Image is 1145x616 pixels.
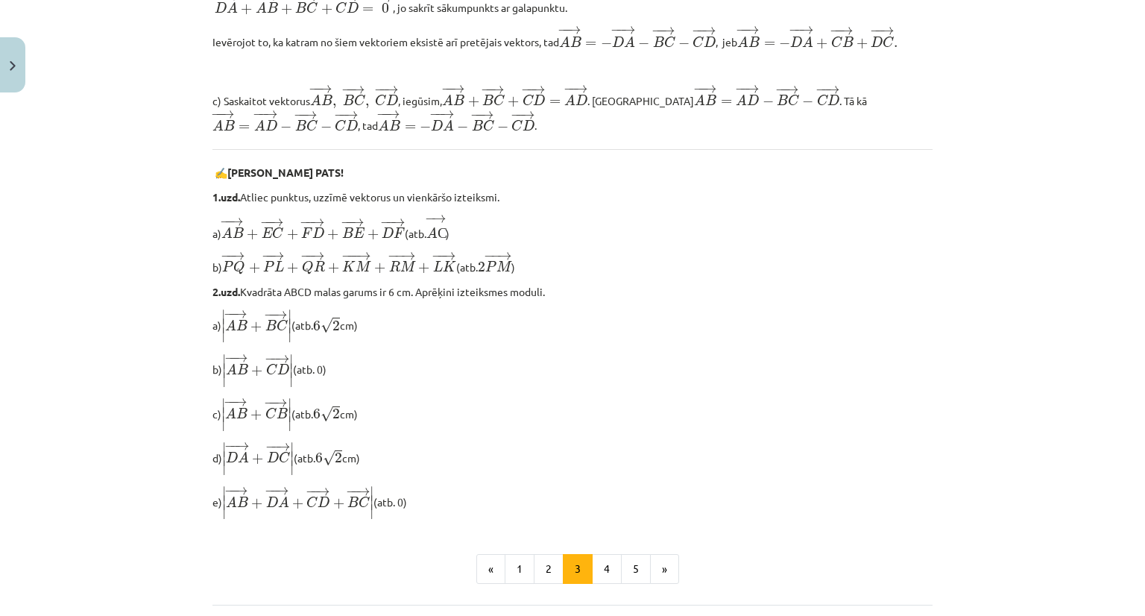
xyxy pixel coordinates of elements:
[450,85,465,93] span: →
[301,227,312,238] span: F
[378,119,389,131] span: A
[470,110,482,119] span: −
[656,27,657,35] span: −
[310,219,325,227] span: →
[491,252,496,260] span: −
[481,86,492,94] span: −
[281,4,292,14] span: +
[224,309,235,318] span: −
[374,263,385,273] span: +
[224,218,226,226] span: −
[327,229,338,239] span: +
[440,110,455,118] span: →
[763,96,774,107] span: −
[484,252,495,260] span: −
[294,110,305,119] span: −
[222,368,226,372] span: ∣
[332,101,336,108] span: ,
[221,324,225,327] span: ∣
[564,85,575,93] span: −
[233,227,244,238] span: B
[212,284,933,300] p: Kvadrāta ABCD malas garums ir 6 cm. Aprēķini izteiksmes moduli.
[871,37,883,47] span: D
[568,85,570,93] span: −
[735,85,746,93] span: −
[775,86,786,94] span: −
[534,554,564,584] button: 2
[485,261,496,271] span: P
[274,261,284,271] span: L
[443,119,454,131] span: A
[306,2,318,13] span: C
[236,320,247,330] span: B
[380,219,391,227] span: −
[475,110,476,119] span: −
[616,26,618,34] span: −
[300,252,312,260] span: −
[490,86,505,94] span: →
[303,110,318,119] span: →
[433,261,443,271] span: L
[224,120,235,131] span: B
[288,324,291,327] span: ∣
[239,125,250,131] span: =
[229,353,230,362] span: −
[443,261,456,271] span: K
[212,190,240,204] b: 1.uzd.
[457,122,468,132] span: −
[570,37,581,47] span: B
[816,37,827,48] span: +
[696,27,698,35] span: −
[638,37,649,48] span: −
[533,95,545,105] span: D
[526,86,529,94] span: −
[611,26,622,34] span: −
[376,110,388,118] span: −
[429,110,441,118] span: −
[389,120,400,131] span: B
[400,261,416,271] span: M
[476,554,505,584] button: «
[821,86,823,94] span: −
[295,120,306,131] span: B
[401,252,416,260] span: →
[842,37,854,47] span: B
[270,354,272,362] span: −
[435,110,437,118] span: −
[394,252,400,260] span: −
[437,252,439,260] span: −
[318,85,332,93] span: →
[831,37,842,48] span: C
[389,261,400,272] span: R
[338,110,341,119] span: −
[870,27,881,35] span: −
[511,110,522,119] span: −
[332,321,340,331] span: 2
[694,94,705,105] span: A
[222,354,226,370] span: ∣
[321,318,332,333] span: √
[445,85,447,93] span: −
[621,26,636,34] span: →
[347,252,354,260] span: −−
[621,554,651,584] button: 5
[350,219,365,227] span: →
[251,365,262,376] span: +
[230,252,245,260] span: →
[275,354,290,362] span: →
[300,219,311,227] span: −
[384,86,399,94] span: →
[523,120,534,131] span: D
[277,364,289,374] span: D
[343,95,354,105] span: B
[564,94,575,105] span: A
[515,110,517,119] span: −
[288,309,291,325] span: ∣
[382,227,394,238] span: D
[425,215,436,223] span: −
[221,327,225,343] span: ∣
[426,227,438,238] span: A
[531,86,546,94] span: →
[698,85,699,93] span: −
[356,252,371,260] span: →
